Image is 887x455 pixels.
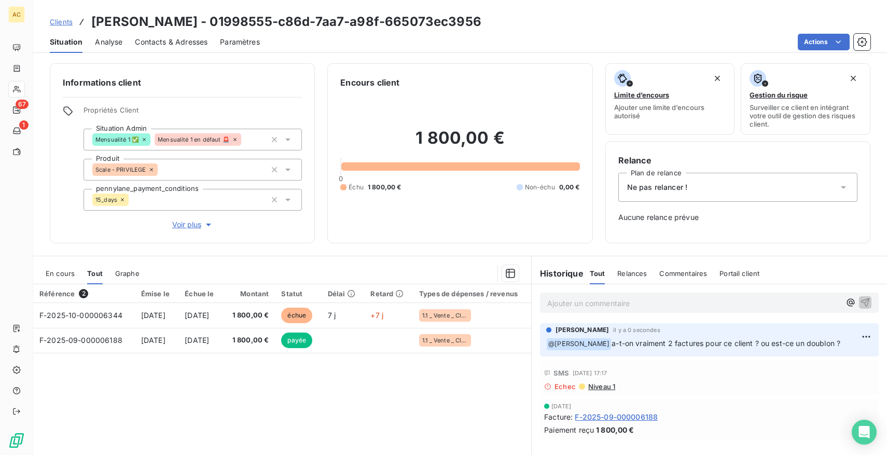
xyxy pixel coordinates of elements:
[50,37,82,47] span: Situation
[573,370,607,376] span: [DATE] 17:17
[135,37,207,47] span: Contacts & Adresses
[172,219,214,230] span: Voir plus
[281,308,312,323] span: échue
[39,311,122,320] span: F-2025-10-000006344
[556,325,609,335] span: [PERSON_NAME]
[612,339,840,348] span: a-t-on vraiment 2 factures pour ce client ? ou est-ce un doublon ?
[50,18,73,26] span: Clients
[95,136,139,143] span: Mensualité 1 ✅
[87,269,103,278] span: Tout
[84,219,302,230] button: Voir plus
[328,289,358,298] div: Délai
[617,269,647,278] span: Relances
[553,369,569,377] span: SMS
[618,212,857,223] span: Aucune relance prévue
[185,311,209,320] span: [DATE]
[741,63,870,135] button: Gestion du risqueSurveiller ce client en intégrant votre outil de gestion des risques client.
[614,103,726,120] span: Ajouter une limite d’encours autorisé
[419,289,525,298] div: Types de dépenses / revenus
[719,269,759,278] span: Portail client
[544,411,573,422] span: Facture :
[281,333,312,348] span: payée
[39,289,129,298] div: Référence
[141,289,172,298] div: Émise le
[141,336,165,344] span: [DATE]
[328,311,336,320] span: 7 j
[605,63,735,135] button: Limite d’encoursAjouter une limite d’encours autorisé
[349,183,364,192] span: Échu
[340,76,399,89] h6: Encours client
[185,289,216,298] div: Échue le
[618,154,857,167] h6: Relance
[95,197,117,203] span: 15_days
[590,269,605,278] span: Tout
[551,403,571,409] span: [DATE]
[50,17,73,27] a: Clients
[596,424,634,435] span: 1 800,00 €
[340,128,579,159] h2: 1 800,00 €
[229,289,269,298] div: Montant
[91,12,481,31] h3: [PERSON_NAME] - 01998555-c86d-7aa7-a98f-665073ec3956
[532,267,584,280] h6: Historique
[750,103,862,128] span: Surveiller ce client en intégrant votre outil de gestion des risques client.
[79,289,88,298] span: 2
[8,6,25,23] div: AC
[19,120,29,130] span: 1
[185,336,209,344] span: [DATE]
[587,382,615,391] span: Niveau 1
[281,289,315,298] div: Statut
[115,269,140,278] span: Graphe
[422,312,468,319] span: 1.1 _ Vente _ Clients
[547,338,611,350] span: @ [PERSON_NAME]
[8,432,25,449] img: Logo LeanPay
[659,269,707,278] span: Commentaires
[613,327,660,333] span: il y a 0 secondes
[555,382,576,391] span: Echec
[63,76,302,89] h6: Informations client
[614,91,669,99] span: Limite d’encours
[95,167,146,173] span: Scale - PRIVILEGE
[339,174,343,183] span: 0
[220,37,260,47] span: Paramètres
[229,310,269,321] span: 1 800,00 €
[370,289,407,298] div: Retard
[16,100,29,109] span: 67
[95,37,122,47] span: Analyse
[750,91,808,99] span: Gestion du risque
[229,335,269,346] span: 1 800,00 €
[852,420,877,445] div: Open Intercom Messenger
[798,34,850,50] button: Actions
[158,136,230,143] span: Mensualité 1 en défaut 🚨
[575,411,658,422] span: F-2025-09-000006188
[241,135,250,144] input: Ajouter une valeur
[158,165,166,174] input: Ajouter une valeur
[544,424,594,435] span: Paiement reçu
[84,106,302,120] span: Propriétés Client
[422,337,468,343] span: 1.1 _ Vente _ Clients
[627,182,688,192] span: Ne pas relancer !
[141,311,165,320] span: [DATE]
[559,183,580,192] span: 0,00 €
[370,311,383,320] span: +7 j
[129,195,137,204] input: Ajouter une valeur
[46,269,75,278] span: En cours
[368,183,401,192] span: 1 800,00 €
[39,336,122,344] span: F-2025-09-000006188
[525,183,555,192] span: Non-échu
